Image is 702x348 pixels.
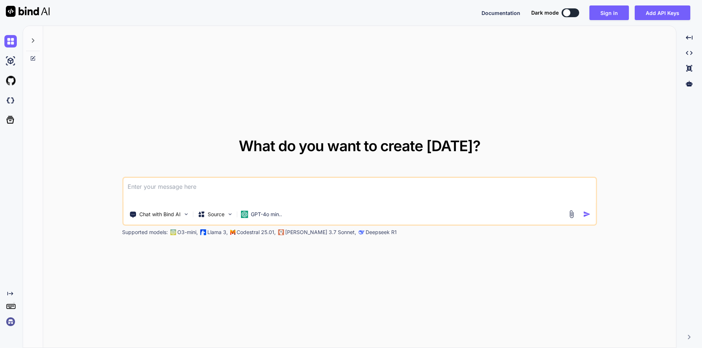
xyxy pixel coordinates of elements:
img: chat [4,35,17,47]
img: Mistral-AI [230,230,235,235]
p: Source [208,211,224,218]
img: claude [358,229,364,235]
img: attachment [567,210,576,218]
p: Codestral 25.01, [237,229,276,236]
button: Sign in [589,5,629,20]
img: claude [278,229,284,235]
p: Chat with Bind AI [139,211,181,218]
img: Llama2 [200,229,206,235]
p: [PERSON_NAME] 3.7 Sonnet, [285,229,356,236]
img: Bind AI [6,6,50,17]
img: icon [583,210,591,218]
button: Add API Keys [635,5,690,20]
p: Deepseek R1 [366,229,397,236]
img: GPT-4o mini [241,211,248,218]
img: ai-studio [4,55,17,67]
span: Documentation [482,10,520,16]
span: Dark mode [531,9,559,16]
p: O3-mini, [177,229,198,236]
button: Documentation [482,9,520,17]
img: signin [4,316,17,328]
img: darkCloudIdeIcon [4,94,17,107]
p: Supported models: [122,229,168,236]
img: GPT-4 [170,229,176,235]
img: Pick Models [227,211,233,217]
img: Pick Tools [183,211,189,217]
span: What do you want to create [DATE]? [239,137,480,155]
p: GPT-4o min.. [251,211,282,218]
p: Llama 3, [207,229,228,236]
img: githubLight [4,74,17,87]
